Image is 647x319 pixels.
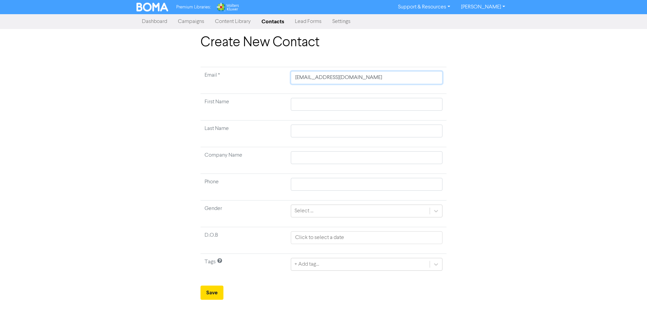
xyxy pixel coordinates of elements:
[201,94,287,121] td: First Name
[201,34,446,51] h1: Create New Contact
[613,287,647,319] iframe: Chat Widget
[289,15,327,28] a: Lead Forms
[201,147,287,174] td: Company Name
[201,201,287,227] td: Gender
[291,231,442,244] input: Click to select a date
[393,2,456,12] a: Support & Resources
[201,254,287,281] td: Tags
[210,15,256,28] a: Content Library
[295,207,313,215] div: Select ...
[176,5,211,9] span: Premium Libraries:
[201,227,287,254] td: D.O.B
[456,2,511,12] a: [PERSON_NAME]
[201,67,287,94] td: Required
[216,3,239,11] img: Wolters Kluwer
[256,15,289,28] a: Contacts
[136,15,173,28] a: Dashboard
[173,15,210,28] a: Campaigns
[136,3,168,11] img: BOMA Logo
[327,15,356,28] a: Settings
[201,121,287,147] td: Last Name
[295,260,319,268] div: + Add tag...
[201,174,287,201] td: Phone
[201,286,223,300] button: Save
